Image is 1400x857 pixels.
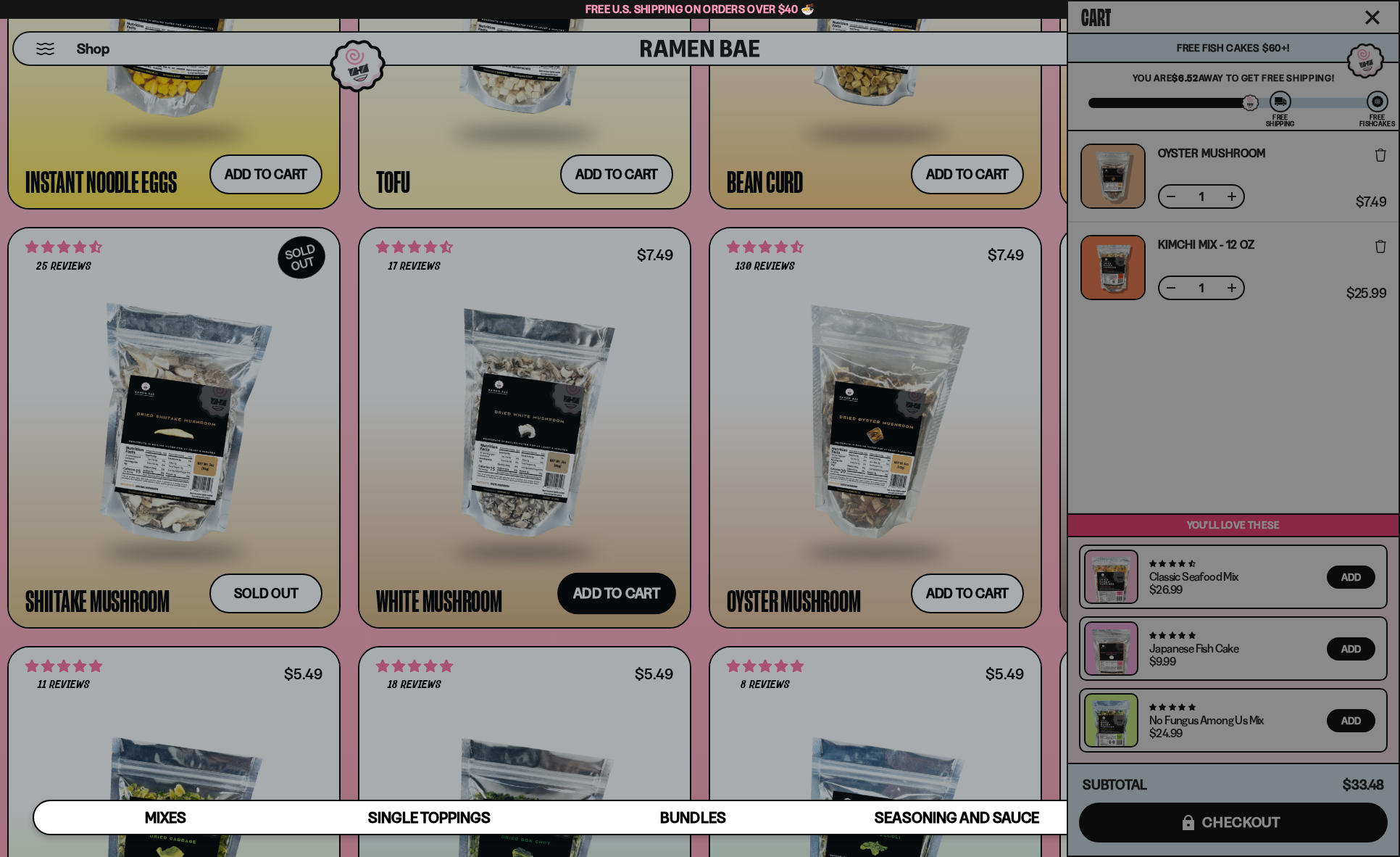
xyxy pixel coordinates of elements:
[875,808,1039,827] span: Seasoning and Sauce
[145,808,186,827] span: Mixes
[562,801,825,834] a: Bundles
[586,2,815,16] span: Free U.S. Shipping on Orders over $40 🍜
[660,808,725,827] span: Bundles
[298,801,562,834] a: Single Toppings
[825,801,1088,834] a: Seasoning and Sauce
[34,801,298,834] a: Mixes
[368,808,491,827] span: Single Toppings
